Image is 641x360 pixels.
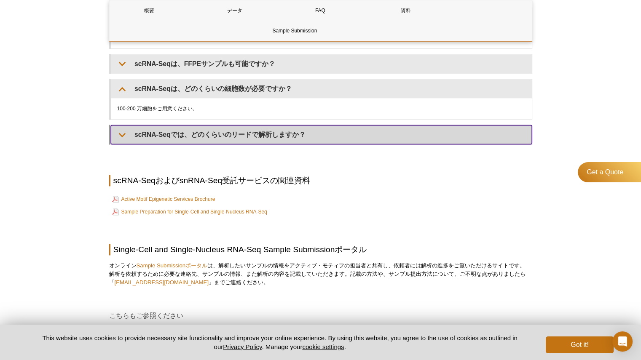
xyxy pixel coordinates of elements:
[110,21,480,41] a: Sample Submission
[111,79,532,98] summary: scRNA-Seqは、どのくらいの細胞数が必要ですか？
[112,207,267,217] a: Sample Preparation for Single-Cell and Single-Nucleus RNA-Seq
[110,0,189,21] a: 概要
[109,175,532,186] h2: scRNA-SeqおよびsnRNA-Seq受託サービスの関連資料
[137,262,208,269] a: Sample Submissionポータル
[115,279,209,285] a: [EMAIL_ADDRESS][DOMAIN_NAME]
[111,98,532,119] div: 100-200 万細胞をご用意ください。
[223,343,262,350] a: Privacy Policy
[612,331,633,352] div: Open Intercom Messenger
[109,312,532,320] h4: こちらもご参照ください
[112,194,215,204] a: Active Motif Epigenetic Services Brochure
[111,125,532,144] summary: scRNA-Seqでは、どのくらいのリードで解析しますか？
[195,0,274,21] a: データ
[366,0,445,21] a: 資料
[111,54,532,73] summary: scRNA-Seqは、FFPEサンプルも可能ですか？
[281,0,360,21] a: FAQ
[109,261,532,287] p: オンライン は、解析したいサンプルの情報をアクティブ・モティフの担当者と共有し、依頼者には解析の進捗をご覧いただけるサイトです。 解析を依頼するために必要な連絡先、サンプルの情報、また解析の内容...
[578,162,641,182] a: Get a Quote
[28,333,532,351] p: This website uses cookies to provide necessary site functionality and improve your online experie...
[109,244,532,255] h2: Single-Cell and Single-Nucleus RNA-Seq Sample Submissionポータル
[546,336,613,353] button: Got it!
[302,343,344,350] button: cookie settings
